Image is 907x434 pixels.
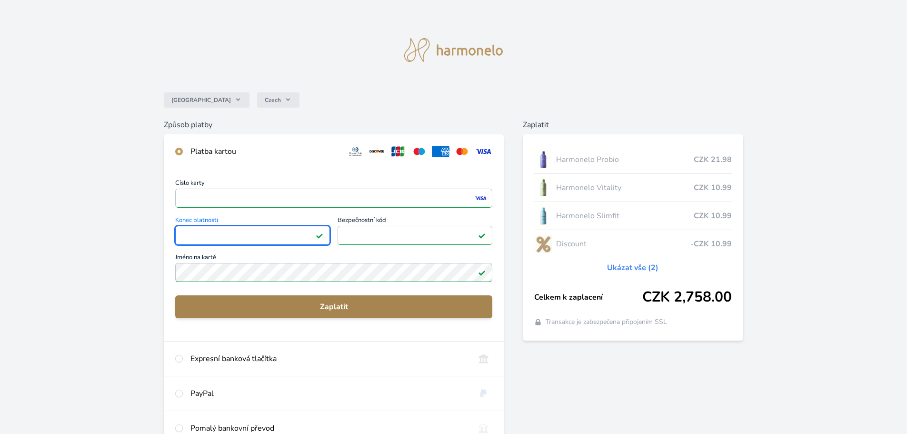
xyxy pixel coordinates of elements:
span: Harmonelo Slimfit [556,210,694,222]
img: Platné pole [478,232,486,239]
h6: Zaplatit [523,119,743,131]
span: Discount [556,238,690,250]
span: Číslo karty [175,180,492,189]
span: CZK 21.98 [694,154,732,165]
span: Harmonelo Probio [556,154,694,165]
img: visa.svg [475,146,492,157]
iframe: Iframe pro datum vypršení platnosti [179,229,326,242]
img: maestro.svg [410,146,428,157]
img: diners.svg [347,146,364,157]
img: CLEAN_PROBIO_se_stinem_x-lo.jpg [534,148,552,172]
img: bankTransfer_IBAN.svg [475,423,492,434]
span: Czech [265,96,281,104]
div: Platba kartou [190,146,339,157]
button: [GEOGRAPHIC_DATA] [164,92,249,108]
div: Expresní banková tlačítka [190,353,467,364]
input: Jméno na kartěPlatné pole [175,263,492,282]
span: CZK 2,758.00 [642,289,732,306]
span: Celkem k zaplacení [534,292,642,303]
div: PayPal [190,388,467,399]
a: Ukázat vše (2) [607,262,658,273]
span: CZK 10.99 [694,182,732,193]
img: jcb.svg [389,146,407,157]
img: discover.svg [368,146,386,157]
img: SLIMFIT_se_stinem_x-lo.jpg [534,204,552,228]
img: logo.svg [404,38,503,62]
span: Konec platnosti [175,217,330,226]
img: visa [474,194,487,202]
img: onlineBanking_CZ.svg [475,353,492,364]
iframe: Iframe pro číslo karty [179,192,488,205]
span: Jméno na kartě [175,254,492,263]
span: Bezpečnostní kód [338,217,492,226]
span: Zaplatit [183,301,485,313]
h6: Způsob platby [164,119,504,131]
img: Platné pole [478,269,486,276]
img: CLEAN_VITALITY_se_stinem_x-lo.jpg [534,176,552,200]
img: Platné pole [316,232,323,239]
button: Zaplatit [175,295,492,318]
span: Transakce je zabezpečena připojením SSL [546,317,667,327]
span: -CZK 10.99 [690,238,732,250]
div: Pomalý bankovní převod [190,423,467,434]
span: [GEOGRAPHIC_DATA] [171,96,231,104]
img: discount-lo.png [534,232,552,256]
span: CZK 10.99 [694,210,732,222]
img: amex.svg [432,146,449,157]
span: Harmonelo Vitality [556,182,694,193]
img: paypal.svg [475,388,492,399]
button: Czech [257,92,299,108]
iframe: Iframe pro bezpečnostní kód [342,229,488,242]
img: mc.svg [453,146,471,157]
